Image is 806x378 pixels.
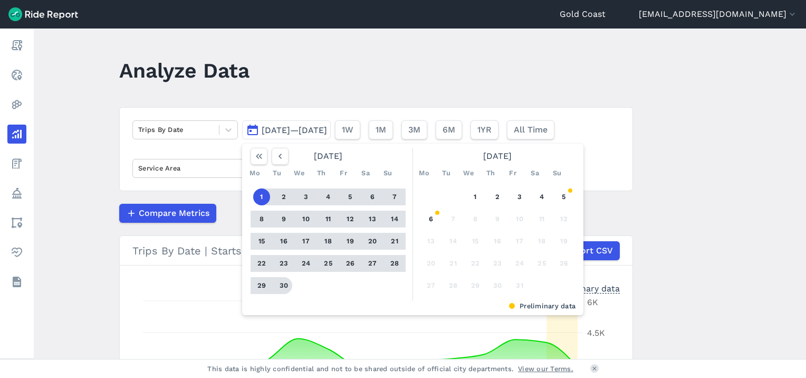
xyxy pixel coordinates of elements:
[423,255,439,272] button: 20
[335,120,360,139] button: 1W
[253,188,270,205] button: 1
[335,165,352,182] div: Fr
[489,277,506,294] button: 30
[511,233,528,250] button: 17
[246,148,410,165] div: [DATE]
[386,188,403,205] button: 7
[436,120,462,139] button: 6M
[639,8,798,21] button: [EMAIL_ADDRESS][DOMAIN_NAME]
[482,165,499,182] div: Th
[119,56,250,85] h1: Analyze Data
[555,233,572,250] button: 19
[364,233,381,250] button: 20
[533,233,550,250] button: 18
[445,277,462,294] button: 28
[342,124,353,136] span: 1W
[443,124,455,136] span: 6M
[386,255,403,272] button: 28
[7,125,26,144] a: Analyze
[313,165,330,182] div: Th
[445,255,462,272] button: 21
[511,188,528,205] button: 3
[423,277,439,294] button: 27
[253,233,270,250] button: 15
[275,211,292,228] button: 9
[416,165,433,182] div: Mo
[471,120,498,139] button: 1YR
[275,233,292,250] button: 16
[408,124,420,136] span: 3M
[7,243,26,262] a: Health
[489,188,506,205] button: 2
[357,165,374,182] div: Sa
[364,211,381,228] button: 13
[7,184,26,203] a: Policy
[555,255,572,272] button: 26
[369,120,393,139] button: 1M
[549,165,565,182] div: Su
[416,148,579,165] div: [DATE]
[507,120,554,139] button: All Time
[320,211,337,228] button: 11
[268,165,285,182] div: Tu
[298,255,314,272] button: 24
[379,165,396,182] div: Su
[320,233,337,250] button: 18
[533,255,550,272] button: 25
[320,255,337,272] button: 25
[139,207,209,220] span: Compare Metrics
[298,211,314,228] button: 10
[342,233,359,250] button: 19
[560,8,606,21] a: Gold Coast
[511,211,528,228] button: 10
[7,65,26,84] a: Realtime
[489,211,506,228] button: 9
[445,211,462,228] button: 7
[253,211,270,228] button: 8
[504,165,521,182] div: Fr
[467,277,484,294] button: 29
[298,188,314,205] button: 3
[477,124,492,136] span: 1YR
[246,165,263,182] div: Mo
[376,124,386,136] span: 1M
[7,272,26,291] a: Datasets
[511,277,528,294] button: 31
[565,244,613,257] span: Export CSV
[242,120,331,139] button: [DATE]—[DATE]
[467,233,484,250] button: 15
[460,165,477,182] div: We
[467,255,484,272] button: 22
[132,241,620,260] div: Trips By Date | Starts | Lime
[291,165,308,182] div: We
[275,255,292,272] button: 23
[386,233,403,250] button: 21
[7,213,26,232] a: Areas
[253,277,270,294] button: 29
[8,7,78,21] img: Ride Report
[7,154,26,173] a: Fees
[250,301,575,311] div: Preliminary data
[423,211,439,228] button: 6
[298,233,314,250] button: 17
[342,211,359,228] button: 12
[587,297,598,307] tspan: 6K
[489,233,506,250] button: 16
[518,364,573,374] a: View our Terms.
[320,188,337,205] button: 4
[555,211,572,228] button: 12
[275,277,292,294] button: 30
[438,165,455,182] div: Tu
[386,211,403,228] button: 14
[514,124,548,136] span: All Time
[445,233,462,250] button: 14
[342,255,359,272] button: 26
[364,255,381,272] button: 27
[253,255,270,272] button: 22
[555,188,572,205] button: 5
[423,233,439,250] button: 13
[587,328,605,338] tspan: 4.5K
[533,211,550,228] button: 11
[262,125,327,135] span: [DATE]—[DATE]
[552,282,620,294] div: Preliminary data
